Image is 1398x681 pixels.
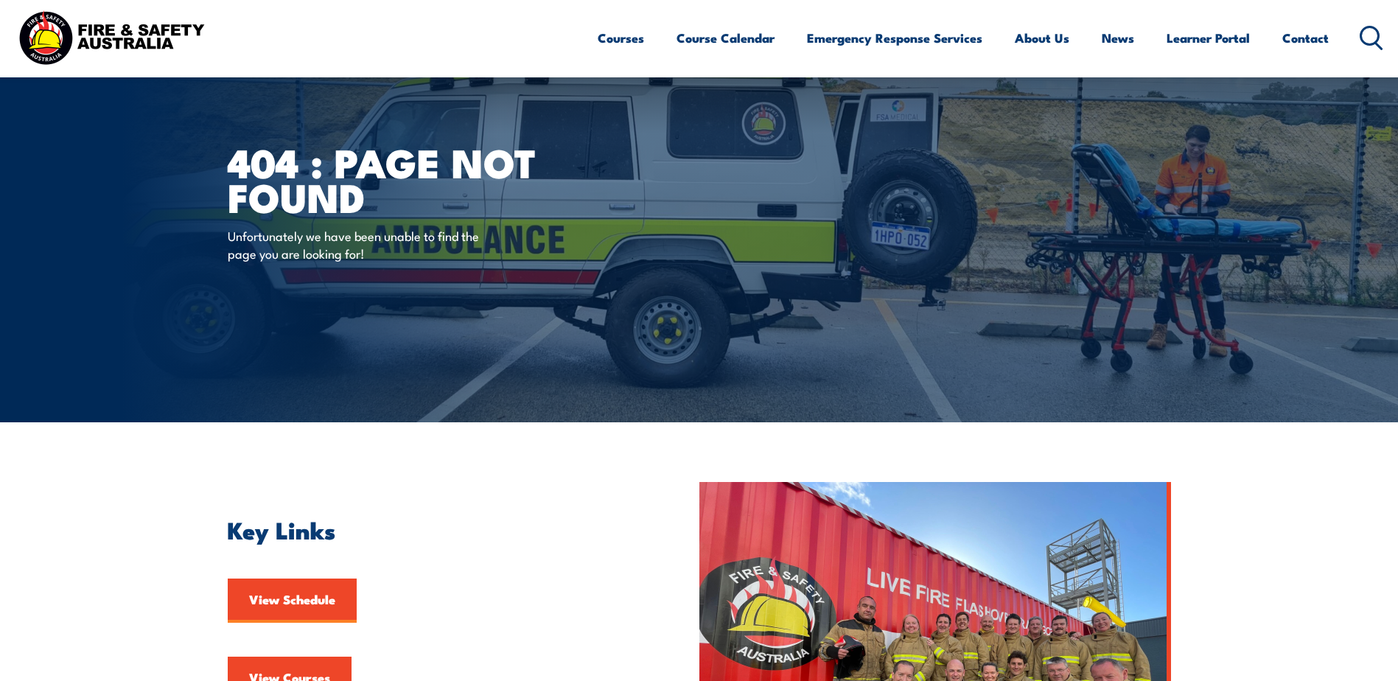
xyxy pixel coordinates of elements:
a: Courses [598,18,644,57]
h1: 404 : Page Not Found [228,144,592,213]
a: Emergency Response Services [807,18,982,57]
a: Contact [1282,18,1329,57]
a: View Schedule [228,579,357,623]
a: Learner Portal [1167,18,1250,57]
a: About Us [1015,18,1069,57]
a: News [1102,18,1134,57]
h2: Key Links [228,519,632,539]
p: Unfortunately we have been unable to find the page you are looking for! [228,227,497,262]
a: Course Calendar [677,18,775,57]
